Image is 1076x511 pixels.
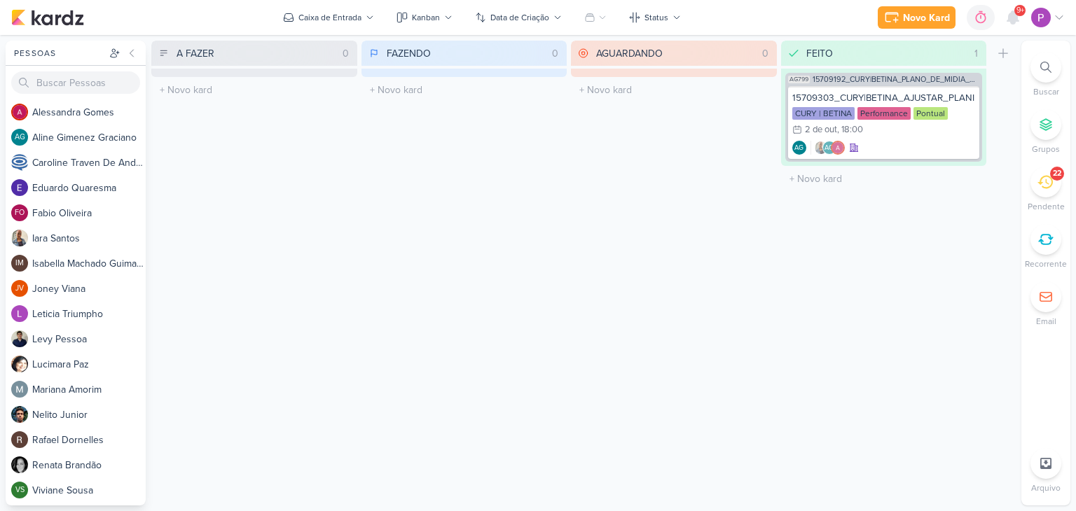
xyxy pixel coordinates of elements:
[15,260,24,267] p: IM
[11,204,28,221] div: Fabio Oliveira
[11,129,28,146] div: Aline Gimenez Graciano
[1025,258,1067,270] p: Recorrente
[788,76,810,83] span: AG799
[792,141,806,155] div: Aline Gimenez Graciano
[11,280,28,297] div: Joney Viana
[1021,52,1070,98] li: Ctrl + F
[1032,143,1060,155] p: Grupos
[32,357,146,372] div: L u c i m a r a P a z
[15,134,25,141] p: AG
[11,179,28,196] img: Eduardo Quaresma
[1031,8,1051,27] img: Distribuição Time Estratégico
[792,141,806,155] div: Criador(a): Aline Gimenez Graciano
[969,46,984,61] div: 1
[32,155,146,170] div: C a r o l i n e T r a v e n D e A n d r a d e
[32,256,146,271] div: I s a b e l l a M a c h a d o G u i m a r ã e s
[878,6,956,29] button: Novo Kard
[32,433,146,447] div: R a f a e l D o r n e l l e s
[1031,482,1061,494] p: Arquivo
[1016,5,1024,16] span: 9+
[757,46,774,61] div: 0
[792,92,976,104] div: 15709303_CURY|BETINA_AJUSTAR_PLANILHA_DE_VERBA_V.2
[32,231,146,246] div: I a r a S a n t o s
[32,307,146,321] div: L e t i c i a T r i u m p h o
[11,406,28,423] img: Nelito Junior
[11,255,28,272] div: Isabella Machado Guimarães
[15,486,25,494] p: VS
[574,80,774,100] input: + Novo kard
[1053,168,1061,179] div: 22
[337,46,354,61] div: 0
[11,47,106,59] div: Pessoas
[1028,200,1065,213] p: Pendente
[831,141,845,155] img: Alessandra Gomes
[837,125,863,134] div: , 18:00
[364,80,565,100] input: + Novo kard
[11,154,28,171] img: Caroline Traven De Andrade
[913,107,948,120] div: Pontual
[1036,315,1056,328] p: Email
[1033,85,1059,98] p: Buscar
[11,104,28,120] img: Alessandra Gomes
[11,71,140,94] input: Buscar Pessoas
[814,141,828,155] img: Iara Santos
[32,281,146,296] div: J o n e y V i a n a
[32,130,146,145] div: A l i n e G i m e n e z G r a c i a n o
[15,209,25,217] p: FO
[32,382,146,397] div: M a r i a n a A m o r i m
[11,356,28,372] img: Lucimara Paz
[11,482,28,498] div: Viviane Sousa
[32,206,146,220] div: F a b i o O l i v e i r a
[813,76,980,83] span: 15709192_CURY|BETINA_PLANO_DE_MIDIA_OUTUBRO
[32,483,146,498] div: V i v i a n e S o u s a
[32,181,146,195] div: E d u a r d o Q u a r e s m a
[154,80,354,100] input: + Novo kard
[11,230,28,246] img: Iara Santos
[11,381,28,398] img: Mariana Amorim
[792,107,855,120] div: CURY | BETINA
[822,141,836,155] div: Aline Gimenez Graciano
[903,10,950,25] div: Novo Kard
[794,145,803,152] p: AG
[11,330,28,347] img: Levy Pessoa
[32,458,146,472] div: R e n a t a B r a n d ã o
[11,9,84,26] img: kardz.app
[32,105,146,120] div: A l e s s a n d r a G o m e s
[32,407,146,422] div: N e l i t o J u n i o r
[11,431,28,448] img: Rafael Dornelles
[784,169,984,189] input: + Novo kard
[811,141,845,155] div: Colaboradores: Iara Santos, Aline Gimenez Graciano, Alessandra Gomes
[32,332,146,346] div: L e v y P e s s o a
[546,46,564,61] div: 0
[11,305,28,322] img: Leticia Triumpho
[805,125,837,134] div: 2 de out
[857,107,911,120] div: Performance
[15,285,24,293] p: JV
[11,456,28,473] img: Renata Brandão
[825,145,834,152] p: AG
